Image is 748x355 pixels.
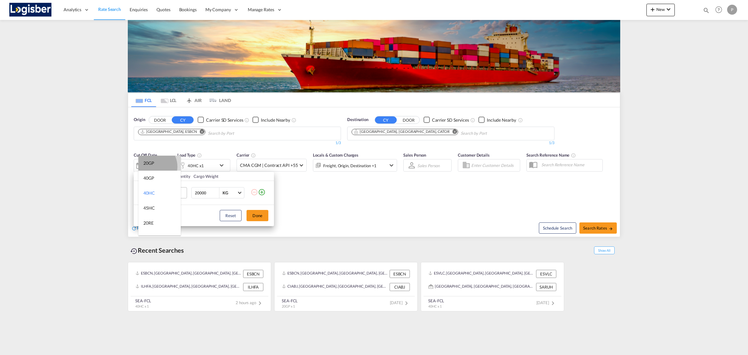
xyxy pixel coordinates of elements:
[143,235,154,241] div: 40RE
[143,190,155,196] div: 40HC
[143,220,154,226] div: 20RE
[143,205,155,211] div: 45HC
[143,160,154,166] div: 20GP
[143,175,154,181] div: 40GP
